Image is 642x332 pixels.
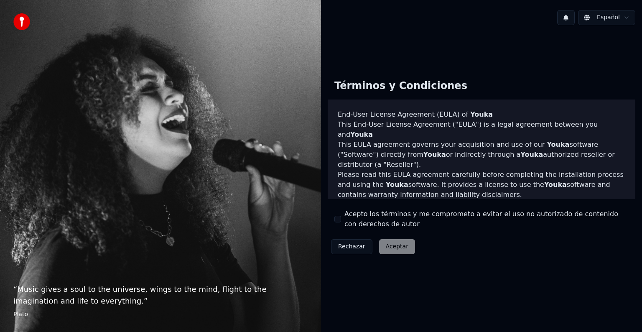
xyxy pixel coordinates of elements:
label: Acepto los términos y me comprometo a evitar el uso no autorizado de contenido con derechos de autor [344,209,629,229]
span: Youka [520,151,543,158]
p: Please read this EULA agreement carefully before completing the installation process and using th... [338,170,625,200]
img: youka [13,13,30,30]
span: Youka [350,130,373,138]
span: Youka [547,140,569,148]
footer: Plato [13,310,308,319]
span: Youka [470,110,493,118]
p: “ Music gives a soul to the universe, wings to the mind, flight to the imagination and life to ev... [13,283,308,307]
span: Youka [386,181,408,189]
h3: End-User License Agreement (EULA) of [338,110,625,120]
span: Youka [423,151,446,158]
div: Términos y Condiciones [328,73,474,100]
p: This End-User License Agreement ("EULA") is a legal agreement between you and [338,120,625,140]
span: Youka [544,181,567,189]
button: Rechazar [331,239,372,254]
p: This EULA agreement governs your acquisition and use of our software ("Software") directly from o... [338,140,625,170]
